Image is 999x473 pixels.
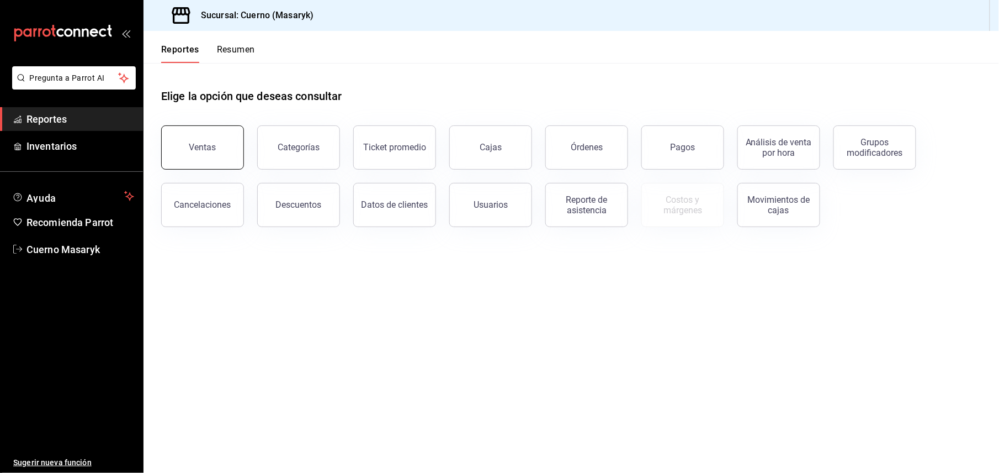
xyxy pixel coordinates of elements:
[833,125,916,170] button: Grupos modificadores
[641,125,724,170] button: Pagos
[671,142,695,153] div: Pagos
[26,215,134,230] span: Recomienda Parrot
[13,457,134,469] span: Sugerir nueva función
[189,142,216,153] div: Ventas
[257,125,340,170] button: Categorías
[545,183,628,227] button: Reporte de asistencia
[480,142,502,153] div: Cajas
[641,183,724,227] button: Contrata inventarios para ver este reporte
[745,137,813,158] div: Análisis de venta por hora
[353,183,436,227] button: Datos de clientes
[257,183,340,227] button: Descuentos
[192,9,313,22] h3: Sucursal: Cuerno (Masaryk)
[276,199,322,210] div: Descuentos
[26,139,134,154] span: Inventarios
[161,88,342,104] h1: Elige la opción que deseas consultar
[174,199,231,210] div: Cancelaciones
[12,66,136,90] button: Pregunta a Parrot AI
[26,190,120,203] span: Ayuda
[26,242,134,257] span: Cuerno Masaryk
[161,44,255,63] div: navigation tabs
[161,183,244,227] button: Cancelaciones
[571,142,603,153] div: Órdenes
[161,125,244,170] button: Ventas
[353,125,436,170] button: Ticket promedio
[449,183,532,227] button: Usuarios
[737,183,820,227] button: Movimientos de cajas
[552,195,621,216] div: Reporte de asistencia
[745,195,813,216] div: Movimientos de cajas
[841,137,909,158] div: Grupos modificadores
[30,72,119,84] span: Pregunta a Parrot AI
[217,44,255,63] button: Resumen
[363,142,426,153] div: Ticket promedio
[474,199,508,210] div: Usuarios
[649,195,717,216] div: Costos y márgenes
[161,44,199,63] button: Reportes
[278,142,320,153] div: Categorías
[121,29,130,38] button: open_drawer_menu
[8,80,136,92] a: Pregunta a Parrot AI
[362,199,428,210] div: Datos de clientes
[449,125,532,170] button: Cajas
[545,125,628,170] button: Órdenes
[737,125,820,170] button: Análisis de venta por hora
[26,112,134,127] span: Reportes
